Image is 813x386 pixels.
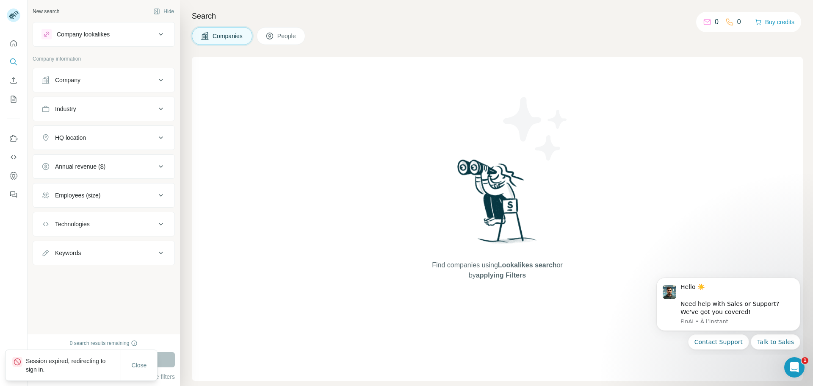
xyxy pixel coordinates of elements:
p: 0 [715,17,719,27]
span: applying Filters [476,272,526,279]
div: HQ location [55,133,86,142]
button: Hide [147,5,180,18]
span: Lookalikes search [498,261,557,269]
button: Close [126,358,153,373]
p: Company information [33,55,175,63]
button: Company lookalikes [33,24,174,44]
button: Annual revenue ($) [33,156,174,177]
h4: Search [192,10,803,22]
div: Keywords [55,249,81,257]
span: Companies [213,32,243,40]
span: Close [132,361,147,369]
button: My lists [7,92,20,107]
button: Company [33,70,174,90]
button: Use Surfe on LinkedIn [7,131,20,146]
img: Surfe Illustration - Stars [498,91,574,167]
p: Session expired, redirecting to sign in. [26,357,121,374]
p: 0 [737,17,741,27]
button: Enrich CSV [7,73,20,88]
button: Employees (size) [33,185,174,205]
button: Industry [33,99,174,119]
div: Annual revenue ($) [55,162,105,171]
button: Quick start [7,36,20,51]
span: People [277,32,297,40]
div: Industry [55,105,76,113]
span: 1 [802,357,808,364]
div: 0 search results remaining [70,339,138,347]
button: Feedback [7,187,20,202]
div: Employees (size) [55,191,100,200]
button: Buy credits [755,16,794,28]
div: Company [55,76,80,84]
button: Technologies [33,214,174,234]
div: Company lookalikes [57,30,110,39]
iframe: Intercom live chat [784,357,805,378]
iframe: Intercom notifications message [644,270,813,355]
img: Surfe Illustration - Woman searching with binoculars [454,157,542,252]
div: New search [33,8,59,15]
div: Technologies [55,220,90,228]
button: Keywords [33,243,174,263]
button: Use Surfe API [7,150,20,165]
button: HQ location [33,128,174,148]
button: Search [7,54,20,69]
button: Dashboard [7,168,20,183]
span: Find companies using or by [429,260,565,280]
